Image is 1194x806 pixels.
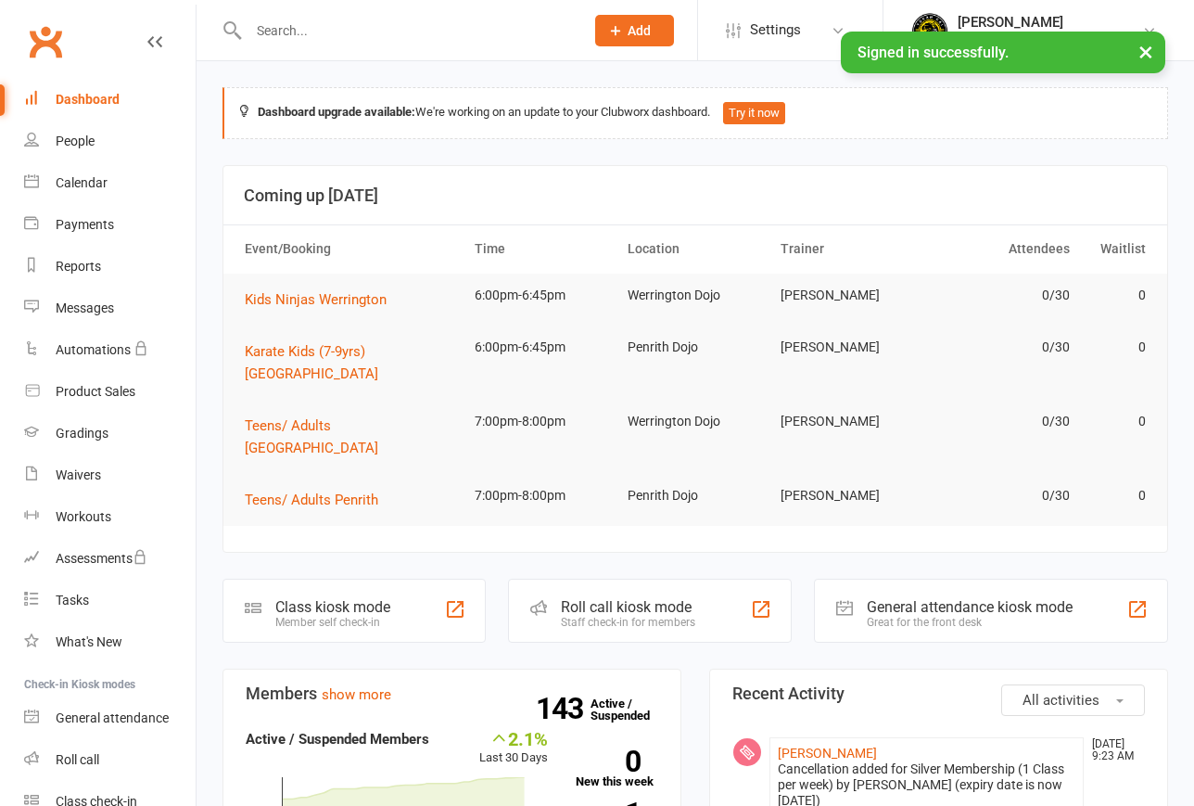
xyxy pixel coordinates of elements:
[275,598,390,616] div: Class kiosk mode
[56,634,122,649] div: What's New
[595,15,674,46] button: Add
[24,329,196,371] a: Automations
[56,301,114,315] div: Messages
[466,225,619,273] th: Time
[772,400,925,443] td: [PERSON_NAME]
[56,551,147,566] div: Assessments
[772,225,925,273] th: Trainer
[56,259,101,274] div: Reports
[958,31,1142,47] div: YUKAN KAI KARATE DO PTY LTD
[24,288,196,329] a: Messages
[911,12,948,49] img: thumb_image1747832703.png
[1078,474,1155,518] td: 0
[1078,400,1155,443] td: 0
[466,326,619,369] td: 6:00pm-6:45pm
[1078,274,1155,317] td: 0
[479,728,548,748] div: 2.1%
[56,92,120,107] div: Dashboard
[466,274,619,317] td: 6:00pm-6:45pm
[867,616,1073,629] div: Great for the front desk
[56,175,108,190] div: Calendar
[56,467,101,482] div: Waivers
[925,326,1078,369] td: 0/30
[1078,225,1155,273] th: Waitlist
[466,474,619,518] td: 7:00pm-8:00pm
[628,23,651,38] span: Add
[24,204,196,246] a: Payments
[245,417,378,456] span: Teens/ Adults [GEOGRAPHIC_DATA]
[576,750,658,787] a: 0New this week
[750,9,801,51] span: Settings
[857,44,1009,61] span: Signed in successfully.
[22,19,69,65] a: Clubworx
[245,492,378,508] span: Teens/ Adults Penrith
[24,538,196,580] a: Assessments
[24,121,196,162] a: People
[958,14,1142,31] div: [PERSON_NAME]
[245,489,391,511] button: Teens/ Adults Penrith
[778,746,877,761] a: [PERSON_NAME]
[466,400,619,443] td: 7:00pm-8:00pm
[258,105,415,119] strong: Dashboard upgrade available:
[56,384,135,399] div: Product Sales
[244,186,1147,205] h3: Coming up [DATE]
[536,695,591,723] strong: 143
[24,246,196,288] a: Reports
[576,748,641,775] strong: 0
[925,474,1078,518] td: 0/30
[24,697,196,739] a: General attendance kiosk mode
[245,291,387,308] span: Kids Ninjas Werrington
[24,739,196,781] a: Roll call
[1023,692,1099,709] span: All activities
[24,162,196,204] a: Calendar
[24,454,196,496] a: Waivers
[772,326,925,369] td: [PERSON_NAME]
[925,274,1078,317] td: 0/30
[245,340,458,385] button: Karate Kids (7-9yrs) [GEOGRAPHIC_DATA]
[245,415,458,459] button: Teens/ Adults [GEOGRAPHIC_DATA]
[1083,738,1144,762] time: [DATE] 9:23 AM
[245,343,378,382] span: Karate Kids (7-9yrs) [GEOGRAPHIC_DATA]
[56,342,131,357] div: Automations
[561,598,695,616] div: Roll call kiosk mode
[24,580,196,621] a: Tasks
[236,225,466,273] th: Event/Booking
[925,400,1078,443] td: 0/30
[275,616,390,629] div: Member self check-in
[246,731,429,748] strong: Active / Suspended Members
[24,413,196,454] a: Gradings
[772,274,925,317] td: [PERSON_NAME]
[591,684,672,736] a: 143Active / Suspended
[56,426,108,441] div: Gradings
[56,509,111,524] div: Workouts
[479,728,548,768] div: Last 30 Days
[561,616,695,629] div: Staff check-in for members
[245,288,400,311] button: Kids Ninjas Werrington
[723,102,785,124] button: Try it now
[619,326,772,369] td: Penrith Dojo
[24,371,196,413] a: Product Sales
[619,474,772,518] td: Penrith Dojo
[619,274,772,317] td: Werrington Dojo
[24,79,196,121] a: Dashboard
[619,400,772,443] td: Werrington Dojo
[243,18,571,44] input: Search...
[772,474,925,518] td: [PERSON_NAME]
[867,598,1073,616] div: General attendance kiosk mode
[322,686,391,703] a: show more
[619,225,772,273] th: Location
[56,593,89,608] div: Tasks
[56,217,114,232] div: Payments
[56,134,95,148] div: People
[246,684,658,703] h3: Members
[222,87,1168,139] div: We're working on an update to your Clubworx dashboard.
[56,752,99,767] div: Roll call
[925,225,1078,273] th: Attendees
[24,621,196,663] a: What's New
[1078,326,1155,369] td: 0
[1129,32,1162,71] button: ×
[56,710,169,725] div: General attendance
[1001,684,1145,716] button: All activities
[732,684,1145,703] h3: Recent Activity
[24,496,196,538] a: Workouts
